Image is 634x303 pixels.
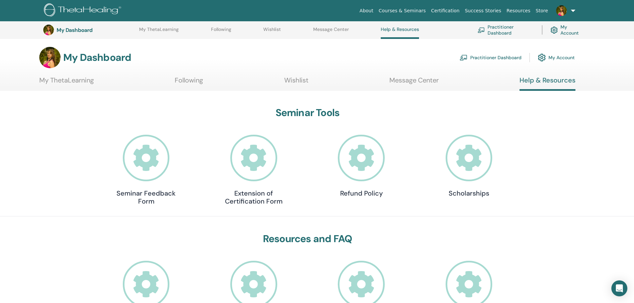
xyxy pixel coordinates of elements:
[39,47,61,68] img: default.jpg
[478,27,485,33] img: chalkboard-teacher.svg
[460,50,522,65] a: Practitioner Dashboard
[436,135,502,198] a: Scholarships
[328,189,395,197] h4: Refund Policy
[220,135,287,206] a: Extension of Certification Form
[211,27,231,37] a: Following
[389,76,439,89] a: Message Center
[520,76,575,91] a: Help & Resources
[175,76,203,89] a: Following
[220,189,287,205] h4: Extension of Certification Form
[538,52,546,63] img: cog.svg
[611,280,627,296] div: Open Intercom Messenger
[550,23,584,37] a: My Account
[381,27,419,39] a: Help & Resources
[504,5,533,17] a: Resources
[113,107,502,119] h3: Seminar Tools
[63,52,131,64] h3: My Dashboard
[428,5,462,17] a: Certification
[556,5,567,16] img: default.jpg
[263,27,281,37] a: Wishlist
[113,135,179,206] a: Seminar Feedback Form
[43,25,54,35] img: default.jpg
[478,23,534,37] a: Practitioner Dashboard
[113,233,502,245] h3: Resources and FAQ
[376,5,429,17] a: Courses & Seminars
[460,55,468,61] img: chalkboard-teacher.svg
[39,76,94,89] a: My ThetaLearning
[113,189,179,205] h4: Seminar Feedback Form
[313,27,349,37] a: Message Center
[139,27,179,37] a: My ThetaLearning
[284,76,309,89] a: Wishlist
[57,27,123,33] h3: My Dashboard
[533,5,551,17] a: Store
[550,25,558,35] img: cog.svg
[538,50,575,65] a: My Account
[462,5,504,17] a: Success Stories
[436,189,502,197] h4: Scholarships
[357,5,376,17] a: About
[44,3,123,18] img: logo.png
[328,135,395,198] a: Refund Policy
